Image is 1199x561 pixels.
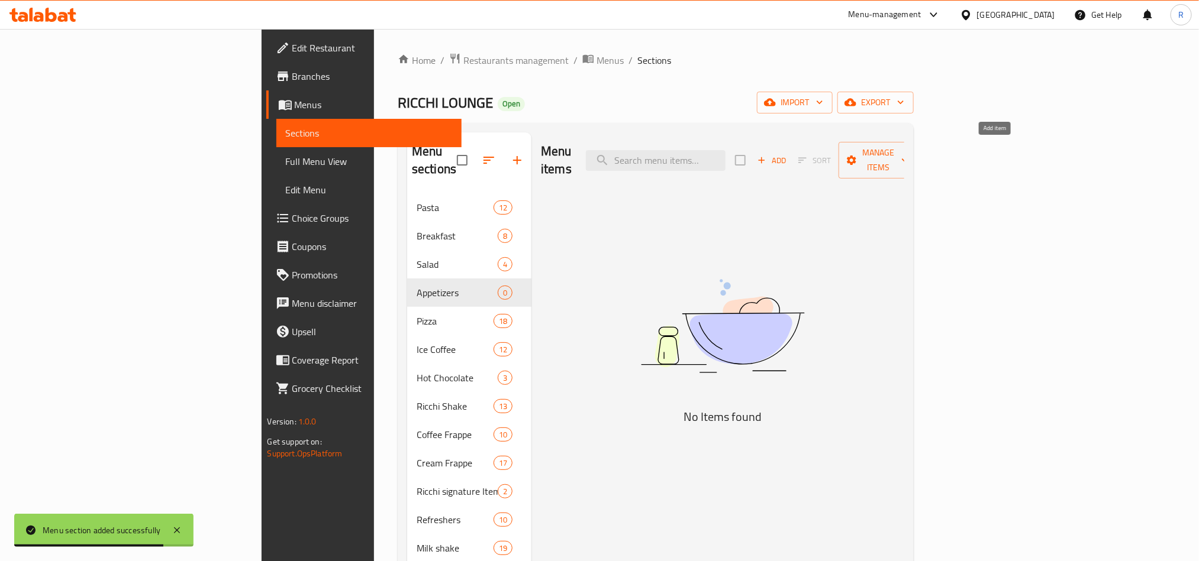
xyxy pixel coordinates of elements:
div: Ricchi Shake13 [407,392,531,420]
span: 2 [498,486,512,497]
input: search [586,150,726,171]
span: 4 [498,259,512,270]
span: Branches [292,69,452,83]
img: dish.svg [575,248,871,404]
span: 12 [494,344,512,355]
a: Edit Restaurant [266,34,462,62]
span: 1.0.0 [298,414,317,429]
div: Open [498,97,525,111]
span: Sections [286,126,452,140]
a: Promotions [266,261,462,289]
span: Ricchi signature Items [417,484,498,498]
span: Open [498,99,525,109]
span: Version: [267,414,296,429]
span: Promotions [292,268,452,282]
span: Manage items [848,145,908,175]
div: Pizza18 [407,307,531,335]
a: Coverage Report [266,346,462,374]
span: 8 [498,231,512,242]
span: export [847,95,904,110]
span: Coffee Frappe [417,427,494,442]
span: Upsell [292,325,452,339]
span: Full Menu View [286,154,452,168]
a: Support.OpsPlatform [267,446,343,461]
span: Grocery Checklist [292,381,452,395]
span: Pasta [417,200,494,215]
div: Refreshers10 [407,505,531,534]
div: Menu-management [849,8,921,22]
span: Ice Coffee [417,342,494,356]
li: / [628,53,633,67]
span: Cream Frappe [417,456,494,470]
span: Select all sections [450,148,475,173]
div: items [498,229,513,243]
div: items [498,371,513,385]
span: 0 [498,287,512,299]
div: Appetizers0 [407,278,531,307]
a: Menus [582,53,624,68]
button: Add section [503,146,531,174]
h2: Menu items [541,142,572,178]
span: Edit Restaurant [292,41,452,55]
a: Restaurants management [449,53,569,68]
span: Pizza [417,314,494,328]
span: Coverage Report [292,353,452,367]
span: Ricchi Shake [417,399,494,413]
span: Sections [637,53,671,67]
span: 17 [494,458,512,469]
span: Coupons [292,239,452,254]
span: 13 [494,401,512,412]
span: 19 [494,543,512,554]
a: Edit Menu [276,176,462,204]
span: Refreshers [417,513,494,527]
button: import [757,92,833,114]
button: Add [753,151,791,170]
a: Grocery Checklist [266,374,462,403]
span: Salad [417,257,498,271]
span: Milk shake [417,541,494,555]
span: Menus [295,98,452,112]
span: Breakfast [417,229,498,243]
span: Edit Menu [286,183,452,197]
div: Salad4 [407,250,531,278]
li: / [573,53,578,67]
span: 3 [498,372,512,384]
span: R [1178,8,1184,21]
nav: breadcrumb [398,53,914,68]
span: Restaurants management [463,53,569,67]
h5: No Items found [575,407,871,426]
a: Sections [276,119,462,147]
span: Menus [597,53,624,67]
span: 10 [494,429,512,440]
a: Choice Groups [266,204,462,232]
div: Hot Chocolate3 [407,364,531,392]
span: 18 [494,316,512,327]
span: 12 [494,202,512,213]
button: export [837,92,914,114]
span: Sort sections [475,146,503,174]
div: items [494,200,513,215]
div: Breakfast8 [407,222,531,250]
div: items [494,456,513,470]
a: Full Menu View [276,147,462,176]
div: Ricchi signature Items2 [407,477,531,505]
span: 10 [494,514,512,526]
a: Menu disclaimer [266,289,462,317]
a: Branches [266,62,462,90]
div: Menu section added successfully [43,524,160,537]
div: [GEOGRAPHIC_DATA] [977,8,1055,21]
a: Upsell [266,317,462,346]
div: Ice Coffee12 [407,335,531,364]
span: Add [756,154,788,167]
span: Get support on: [267,434,322,449]
div: items [494,541,513,555]
span: Sort items [791,151,839,170]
